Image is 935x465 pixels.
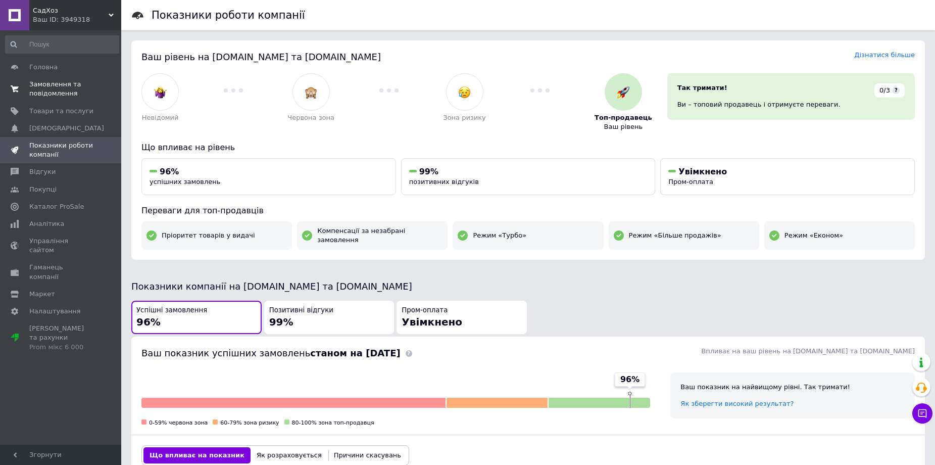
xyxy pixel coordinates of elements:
span: Компенсації за незабрані замовлення [317,226,442,245]
span: Пріоритет товарів у видачі [162,231,255,240]
span: Пром-оплата [668,178,713,185]
span: Режим «Турбо» [473,231,526,240]
div: Ваш показник на найвищому рівні. Так тримати! [680,383,905,392]
span: Увімкнено [402,316,462,328]
span: Зона ризику [443,113,486,122]
span: Впливає на ваш рівень на [DOMAIN_NAME] та [DOMAIN_NAME] [701,347,915,355]
span: Показники компанії на [DOMAIN_NAME] та [DOMAIN_NAME] [131,281,412,292]
span: Гаманець компанії [29,263,93,281]
input: Пошук [5,35,119,54]
span: Управління сайтом [29,237,93,255]
span: 96% [620,374,639,385]
img: :see_no_evil: [305,86,317,99]
span: 96% [160,167,179,176]
span: 99% [419,167,438,176]
h1: Показники роботи компанії [152,9,305,21]
span: успішних замовлень [150,178,220,185]
button: Чат з покупцем [912,403,932,424]
span: Маркет [29,290,55,299]
span: Товари та послуги [29,107,93,116]
div: Prom мікс 6 000 [29,343,93,352]
span: Що впливає на рівень [141,143,235,152]
span: 80-100% зона топ-продавця [292,420,374,426]
span: 60-79% зона ризику [220,420,279,426]
span: позитивних відгуків [409,178,479,185]
img: :disappointed_relieved: [458,86,471,99]
span: Налаштування [29,307,81,316]
button: Причини скасувань [328,447,407,463]
span: Аналітика [29,219,64,228]
span: 99% [269,316,293,328]
div: Ваш ID: 3949318 [33,15,121,24]
span: Замовлення та повідомлення [29,80,93,98]
div: 0/3 [874,83,905,98]
img: :woman-shrugging: [154,86,167,99]
span: ? [893,87,900,94]
button: Що впливає на показник [143,447,251,463]
span: Покупці [29,185,57,194]
button: Успішні замовлення96% [131,301,262,335]
span: Головна [29,63,58,72]
span: СадХоз [33,6,109,15]
span: Позитивні відгуки [269,306,333,315]
button: Позитивні відгуки99% [264,301,395,335]
span: [PERSON_NAME] та рахунки [29,324,93,352]
span: Ваш показник успішних замовлень [141,348,401,358]
button: УвімкненоПром-оплата [660,158,915,195]
span: Відгуки [29,167,56,176]
span: Невідомий [142,113,179,122]
span: Топ-продавець [595,113,652,122]
span: Режим «Економ» [784,231,843,240]
span: Ваш рівень [604,122,643,131]
span: Пром-оплата [402,306,448,315]
span: Режим «Більше продажів» [629,231,721,240]
span: Успішні замовлення [136,306,207,315]
span: Так тримати! [677,84,727,91]
a: Як зберегти високий результат? [680,400,794,407]
span: Переваги для топ-продавців [141,206,264,215]
span: Червона зона [287,113,334,122]
span: Ваш рівень на [DOMAIN_NAME] та [DOMAIN_NAME] [141,52,381,62]
span: 96% [136,316,161,328]
div: Ви – топовий продавець і отримуєте переваги. [677,100,905,109]
a: Дізнатися більше [854,51,915,59]
button: 96%успішних замовлень [141,158,396,195]
span: Каталог ProSale [29,202,84,211]
button: 99%позитивних відгуків [401,158,656,195]
span: 0-59% червона зона [149,420,208,426]
span: Увімкнено [678,167,727,176]
button: Як розраховується [251,447,328,463]
span: Показники роботи компанії [29,141,93,159]
span: [DEMOGRAPHIC_DATA] [29,124,104,133]
button: Пром-оплатаУвімкнено [397,301,527,335]
b: станом на [DATE] [310,348,400,358]
img: :rocket: [617,86,629,99]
